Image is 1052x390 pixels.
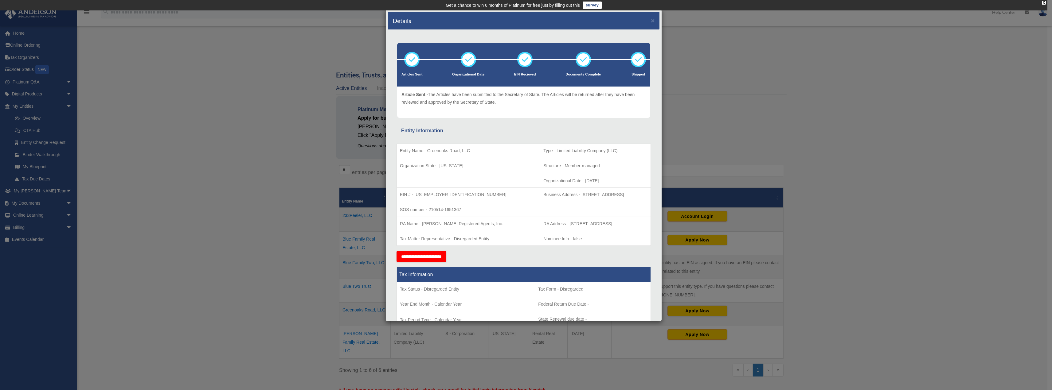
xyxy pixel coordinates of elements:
p: RA Address - [STREET_ADDRESS] [543,220,647,228]
p: Tax Form - Disregarded [538,285,647,293]
p: Entity Name - Greenoaks Road, LLC [400,147,537,155]
p: The Articles have been submitted to the Secretary of State. The Articles will be returned after t... [401,91,646,106]
p: RA Name - [PERSON_NAME] Registered Agents, Inc. [400,220,537,228]
p: State Renewal due date - [538,315,647,323]
p: Type - Limited Liability Company (LLC) [543,147,647,155]
p: Shipped [631,71,646,78]
p: Articles Sent [401,71,422,78]
p: Organizational Date [452,71,484,78]
p: EIN Recieved [514,71,536,78]
div: Get a chance to win 6 months of Platinum for free just by filling out this [446,2,580,9]
span: Article Sent - [401,92,428,97]
p: Tax Matter Representative - Disregarded Entity [400,235,537,243]
p: Federal Return Due Date - [538,300,647,308]
button: × [651,17,655,24]
p: Organization State - [US_STATE] [400,162,537,170]
p: Organizational Date - [DATE] [543,177,647,185]
th: Tax Information [397,267,651,282]
p: EIN # - [US_EMPLOYER_IDENTIFICATION_NUMBER] [400,191,537,199]
p: Year End Month - Calendar Year [400,300,532,308]
p: Tax Status - Disregarded Entity [400,285,532,293]
h4: Details [393,16,411,25]
p: Structure - Member-managed [543,162,647,170]
p: Documents Complete [565,71,601,78]
div: Entity Information [401,126,646,135]
p: Business Address - [STREET_ADDRESS] [543,191,647,199]
p: Nominee Info - false [543,235,647,243]
td: Tax Period Type - Calendar Year [397,282,535,328]
p: SOS number - 210514-1651367 [400,206,537,214]
a: survey [583,2,602,9]
div: close [1042,1,1046,5]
